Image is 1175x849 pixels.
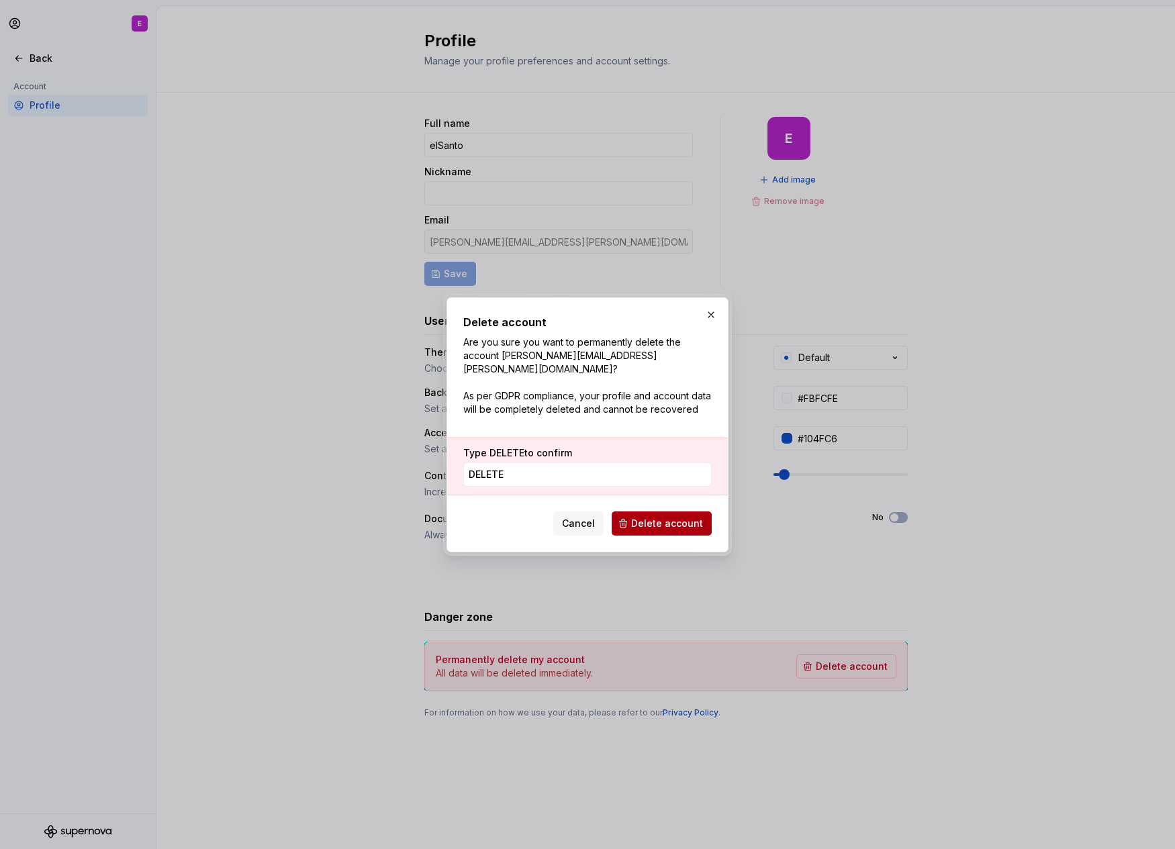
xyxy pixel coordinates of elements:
[463,462,712,487] input: DELETE
[489,447,524,458] span: DELETE
[562,517,595,530] span: Cancel
[612,511,712,536] button: Delete account
[463,336,712,416] p: Are you sure you want to permanently delete the account [PERSON_NAME][EMAIL_ADDRESS][PERSON_NAME]...
[463,446,572,460] label: Type to confirm
[463,314,712,330] h2: Delete account
[631,517,703,530] span: Delete account
[553,511,604,536] button: Cancel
